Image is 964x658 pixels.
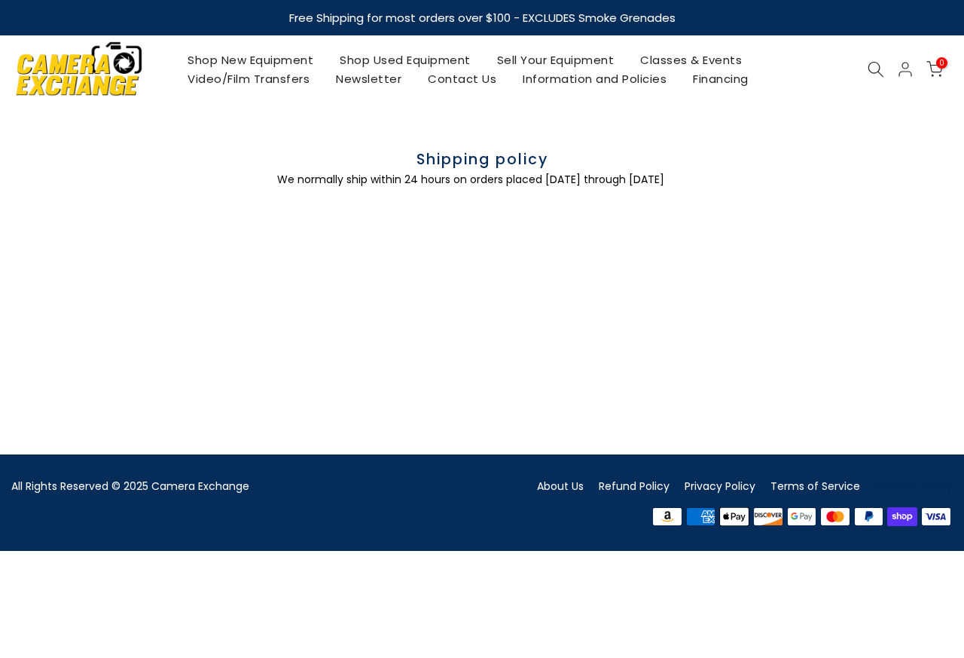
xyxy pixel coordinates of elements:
img: visa [919,506,953,528]
div: We normally ship within 24 hours on orders placed [DATE] through [DATE] [277,170,688,189]
h1: Shipping policy [277,148,688,170]
a: Shop New Equipment [175,50,327,69]
a: Contact Us [415,69,510,88]
a: Newsletter [323,69,415,88]
a: Classes & Events [627,50,755,69]
img: apple pay [718,506,752,528]
a: Privacy Policy [685,479,755,494]
a: Shipping Policy [875,479,953,494]
img: discover [752,506,786,528]
a: Information and Policies [510,69,680,88]
a: Video/Film Transfers [175,69,323,88]
img: amazon payments [651,506,685,528]
a: About Us [537,479,584,494]
a: 0 [926,61,943,78]
a: Financing [680,69,762,88]
a: Sell Your Equipment [484,50,627,69]
img: american express [684,506,718,528]
img: master [819,506,853,528]
img: paypal [852,506,886,528]
a: Refund Policy [599,479,670,494]
div: All Rights Reserved © 2025 Camera Exchange [11,477,471,496]
img: shopify pay [886,506,920,528]
strong: Free Shipping for most orders over $100 - EXCLUDES Smoke Grenades [289,10,676,26]
a: Shop Used Equipment [327,50,484,69]
img: google pay [785,506,819,528]
span: 0 [936,57,947,69]
a: Terms of Service [770,479,860,494]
